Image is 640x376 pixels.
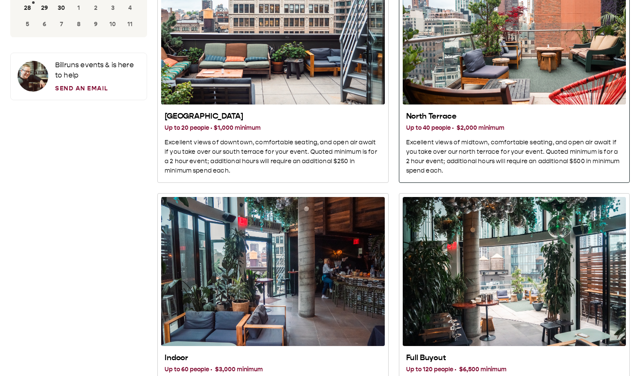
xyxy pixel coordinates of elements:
[165,138,381,176] p: Excellent views of downtown, comfortable seating, and open air await if you take over our south t...
[71,0,86,16] button: 1
[20,0,35,16] button: 28
[71,17,86,32] button: 8
[54,17,69,32] button: 7
[105,0,121,16] button: 3
[105,17,121,32] button: 10
[406,111,623,122] h2: North Terrace
[122,0,138,16] button: 4
[37,0,52,16] button: 29
[55,60,140,81] p: Bill runs events & is here to help
[37,17,52,32] button: 6
[406,353,623,363] h2: Full Buyout
[88,0,103,16] button: 2
[20,17,35,32] button: 5
[165,353,381,363] h2: Indoor
[406,123,623,133] h3: Up to 40 people · $2,000 minimum
[165,111,381,122] h2: [GEOGRAPHIC_DATA]
[165,365,381,374] h3: Up to 60 people · $3,000 minimum
[406,138,623,176] p: Excellent views of midtown, comfortable seating, and open air await if you take over our north te...
[54,0,69,16] button: 30
[165,123,381,133] h3: Up to 20 people · $1,000 minimum
[122,17,138,32] button: 11
[88,17,103,32] button: 9
[406,365,623,374] h3: Up to 120 people · $6,500 minimum
[55,84,140,93] a: Send an Email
